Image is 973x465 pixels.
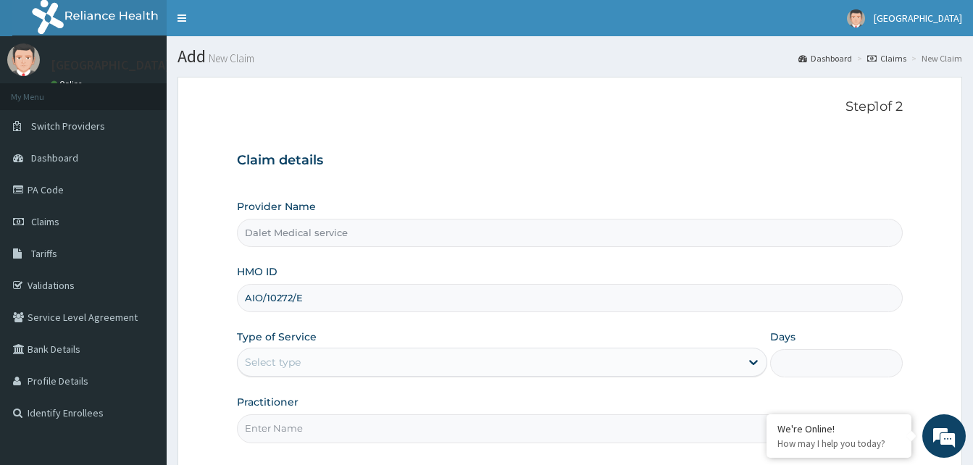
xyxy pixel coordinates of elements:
a: Dashboard [798,52,852,64]
div: Select type [245,355,301,369]
span: [GEOGRAPHIC_DATA] [874,12,962,25]
a: Claims [867,52,906,64]
img: User Image [847,9,865,28]
span: Claims [31,215,59,228]
small: New Claim [206,53,254,64]
span: Switch Providers [31,120,105,133]
p: [GEOGRAPHIC_DATA] [51,59,170,72]
span: Dashboard [31,151,78,164]
p: Step 1 of 2 [237,99,903,115]
label: Type of Service [237,330,317,344]
span: Tariffs [31,247,57,260]
label: Days [770,330,795,344]
li: New Claim [908,52,962,64]
h3: Claim details [237,153,903,169]
h1: Add [178,47,962,66]
p: How may I help you today? [777,437,901,450]
div: We're Online! [777,422,901,435]
img: User Image [7,43,40,76]
input: Enter Name [237,414,903,443]
input: Enter HMO ID [237,284,903,312]
label: HMO ID [237,264,277,279]
label: Provider Name [237,199,316,214]
label: Practitioner [237,395,298,409]
a: Online [51,79,85,89]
